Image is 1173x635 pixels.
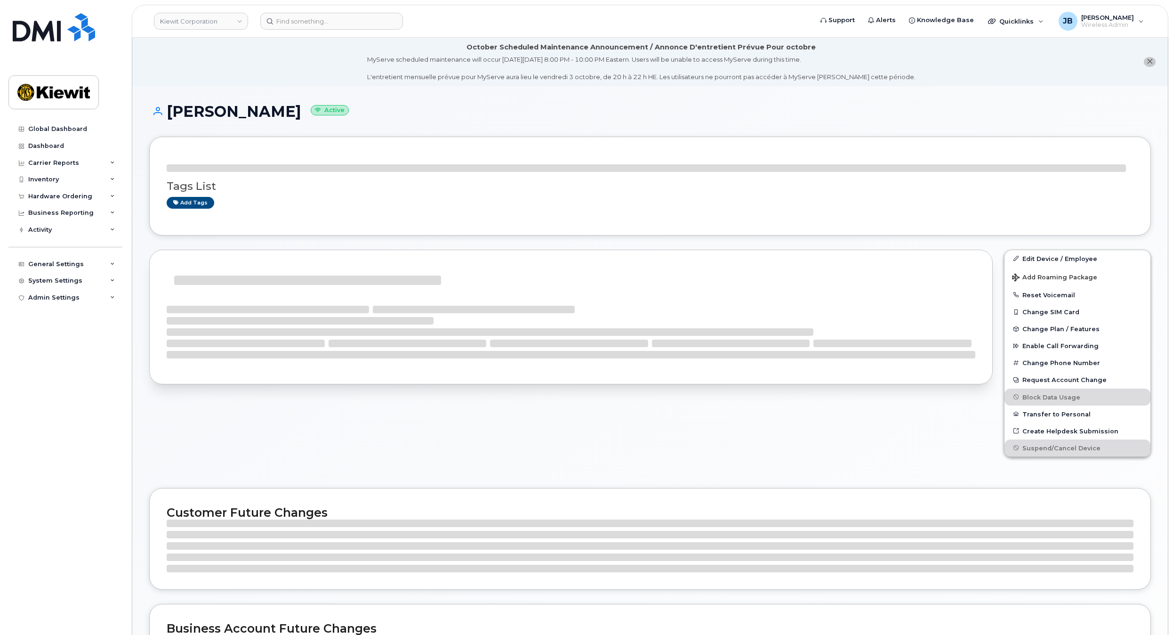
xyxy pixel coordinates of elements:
span: Suspend/Cancel Device [1022,444,1101,451]
h2: Customer Future Changes [167,505,1133,520]
h1: [PERSON_NAME] [149,103,1151,120]
button: Reset Voicemail [1004,286,1150,303]
span: Change Plan / Features [1022,326,1100,333]
button: Change Phone Number [1004,354,1150,371]
button: Change SIM Card [1004,303,1150,320]
button: Block Data Usage [1004,389,1150,406]
button: close notification [1144,57,1156,67]
a: Add tags [167,197,214,209]
a: Create Helpdesk Submission [1004,423,1150,440]
button: Suspend/Cancel Device [1004,440,1150,456]
button: Enable Call Forwarding [1004,337,1150,354]
div: MyServe scheduled maintenance will occur [DATE][DATE] 8:00 PM - 10:00 PM Eastern. Users will be u... [367,55,916,81]
div: October Scheduled Maintenance Announcement / Annonce D'entretient Prévue Pour octobre [466,42,816,52]
a: Edit Device / Employee [1004,250,1150,267]
small: Active [311,105,349,116]
button: Request Account Change [1004,371,1150,388]
button: Transfer to Personal [1004,406,1150,423]
span: Enable Call Forwarding [1022,342,1099,350]
button: Add Roaming Package [1004,267,1150,286]
button: Change Plan / Features [1004,320,1150,337]
span: Add Roaming Package [1012,274,1097,283]
h3: Tags List [167,180,1133,192]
